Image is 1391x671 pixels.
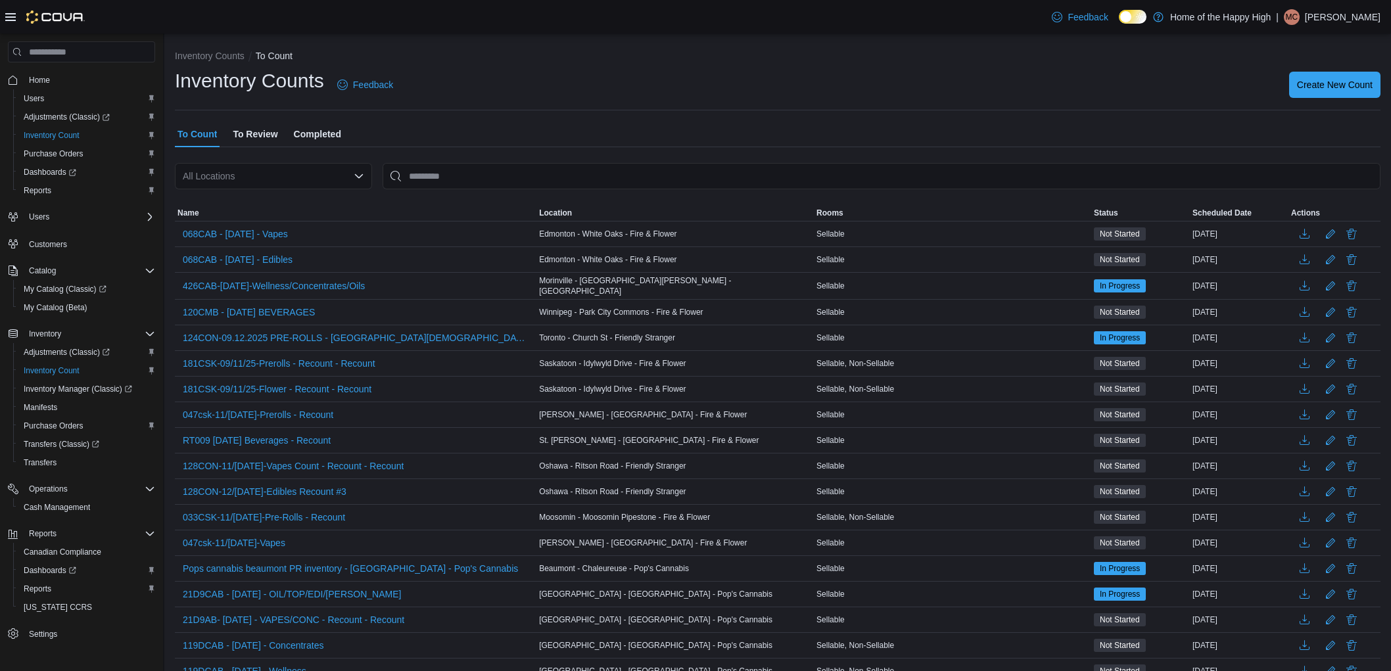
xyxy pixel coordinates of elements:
[26,11,85,24] img: Cova
[24,72,155,88] span: Home
[177,328,534,348] button: 124CON-09.12.2025 PRE-ROLLS - [GEOGRAPHIC_DATA][DEMOGRAPHIC_DATA] St - Friendly Stranger
[383,163,1380,189] input: This is a search bar. After typing your query, hit enter to filter the results lower in the page.
[1094,562,1146,575] span: In Progress
[177,584,406,604] button: 21D9CAB - [DATE] - OIL/TOP/EDI/[PERSON_NAME]
[18,281,112,297] a: My Catalog (Classic)
[1291,208,1320,218] span: Actions
[539,435,759,446] span: St. [PERSON_NAME] - [GEOGRAPHIC_DATA] - Fire & Flower
[233,121,277,147] span: To Review
[24,284,106,294] span: My Catalog (Classic)
[29,484,68,494] span: Operations
[1323,482,1338,501] button: Edit count details
[18,581,155,597] span: Reports
[24,237,72,252] a: Customers
[177,482,352,501] button: 128CON-12/[DATE]-Edibles Recount #3
[539,384,686,394] span: Saskatoon - Idylwyld Drive - Fire & Flower
[1190,356,1288,371] div: [DATE]
[1091,205,1190,221] button: Status
[24,149,83,159] span: Purchase Orders
[1170,9,1271,25] p: Home of the Happy High
[1323,328,1338,348] button: Edit count details
[183,253,293,266] span: 068CAB - [DATE] - Edibles
[1094,459,1146,473] span: Not Started
[1344,330,1359,346] button: Delete
[1344,484,1359,499] button: Delete
[24,547,101,557] span: Canadian Compliance
[1344,637,1359,653] button: Delete
[1190,278,1288,294] div: [DATE]
[1094,588,1146,601] span: In Progress
[1100,254,1140,266] span: Not Started
[1323,456,1338,476] button: Edit count details
[539,461,686,471] span: Oshawa - Ritson Road - Friendly Stranger
[18,127,85,143] a: Inventory Count
[1094,536,1146,549] span: Not Started
[24,326,155,342] span: Inventory
[354,171,364,181] button: Open list of options
[13,108,160,126] a: Adjustments (Classic)
[1190,509,1288,525] div: [DATE]
[18,363,155,379] span: Inventory Count
[18,91,155,106] span: Users
[1047,4,1113,30] a: Feedback
[29,266,56,276] span: Catalog
[1100,639,1140,651] span: Not Started
[1100,332,1140,344] span: In Progress
[1094,485,1146,498] span: Not Started
[29,212,49,222] span: Users
[13,89,160,108] button: Users
[18,455,62,471] a: Transfers
[24,526,62,542] button: Reports
[18,400,62,415] a: Manifests
[24,584,51,594] span: Reports
[3,208,160,226] button: Users
[814,304,1091,320] div: Sellable
[24,384,132,394] span: Inventory Manager (Classic)
[177,610,410,630] button: 21D9AB- [DATE] - VAPES/CONC - Recount - Recount
[1344,612,1359,628] button: Delete
[814,252,1091,267] div: Sellable
[183,306,315,319] span: 120CMB - [DATE] BEVERAGES
[177,636,329,655] button: 119DCAB - [DATE] - Concentrates
[1276,9,1279,25] p: |
[1190,381,1288,397] div: [DATE]
[1344,278,1359,294] button: Delete
[13,280,160,298] a: My Catalog (Classic)
[1323,302,1338,322] button: Edit count details
[1100,511,1140,523] span: Not Started
[814,586,1091,602] div: Sellable
[177,405,339,425] button: 047csk-11/[DATE]-Prerolls - Recount
[18,127,155,143] span: Inventory Count
[1094,382,1146,396] span: Not Started
[13,453,160,472] button: Transfers
[24,481,73,497] button: Operations
[1323,250,1338,269] button: Edit count details
[13,435,160,453] a: Transfers (Classic)
[18,563,82,578] a: Dashboards
[177,533,291,553] button: 047csk-11/[DATE]-Vapes
[18,436,155,452] span: Transfers (Classic)
[814,484,1091,499] div: Sellable
[1190,586,1288,602] div: [DATE]
[1100,280,1140,292] span: In Progress
[1323,430,1338,450] button: Edit count details
[539,614,772,625] span: [GEOGRAPHIC_DATA] - [GEOGRAPHIC_DATA] - Pop's Cannabis
[1094,357,1146,370] span: Not Started
[814,356,1091,371] div: Sellable, Non-Sellable
[1094,253,1146,266] span: Not Started
[183,562,518,575] span: Pops cannabis beaumont PR inventory - [GEOGRAPHIC_DATA] - Pop's Cannabis
[814,330,1091,346] div: Sellable
[1323,224,1338,244] button: Edit count details
[1344,561,1359,576] button: Delete
[1344,252,1359,267] button: Delete
[18,436,105,452] a: Transfers (Classic)
[1100,563,1140,574] span: In Progress
[18,544,106,560] a: Canadian Compliance
[24,167,76,177] span: Dashboards
[13,163,160,181] a: Dashboards
[13,580,160,598] button: Reports
[1323,354,1338,373] button: Edit count details
[18,581,57,597] a: Reports
[1094,511,1146,524] span: Not Started
[294,121,341,147] span: Completed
